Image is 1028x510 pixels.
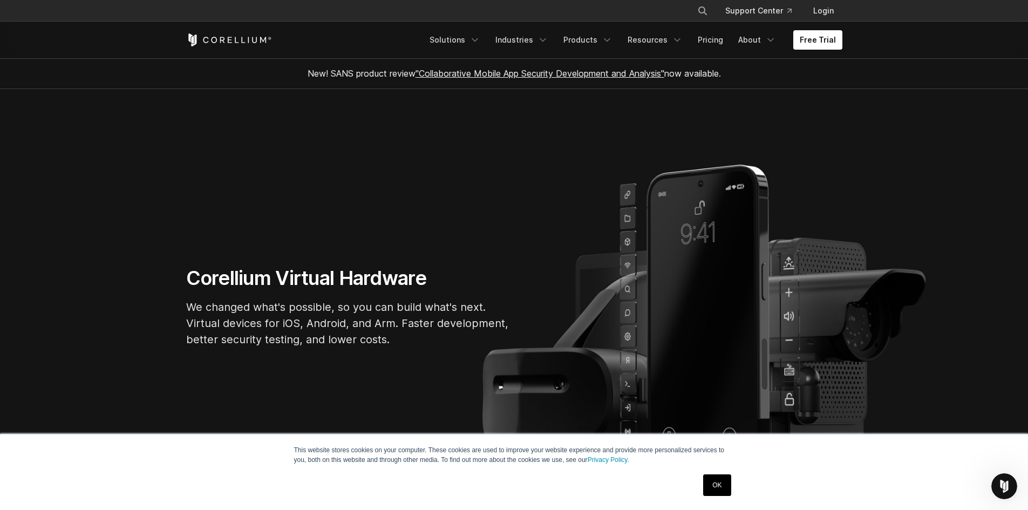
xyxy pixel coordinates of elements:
[186,299,510,348] p: We changed what's possible, so you can build what's next. Virtual devices for iOS, Android, and A...
[703,474,731,496] a: OK
[991,473,1017,499] iframe: Intercom live chat
[805,1,842,21] a: Login
[732,30,782,50] a: About
[588,456,629,464] a: Privacy Policy.
[308,68,721,79] span: New! SANS product review now available.
[717,1,800,21] a: Support Center
[684,1,842,21] div: Navigation Menu
[416,68,664,79] a: "Collaborative Mobile App Security Development and Analysis"
[423,30,842,50] div: Navigation Menu
[294,445,734,465] p: This website stores cookies on your computer. These cookies are used to improve your website expe...
[691,30,730,50] a: Pricing
[423,30,487,50] a: Solutions
[186,266,510,290] h1: Corellium Virtual Hardware
[489,30,555,50] a: Industries
[693,1,712,21] button: Search
[621,30,689,50] a: Resources
[186,33,272,46] a: Corellium Home
[557,30,619,50] a: Products
[793,30,842,50] a: Free Trial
